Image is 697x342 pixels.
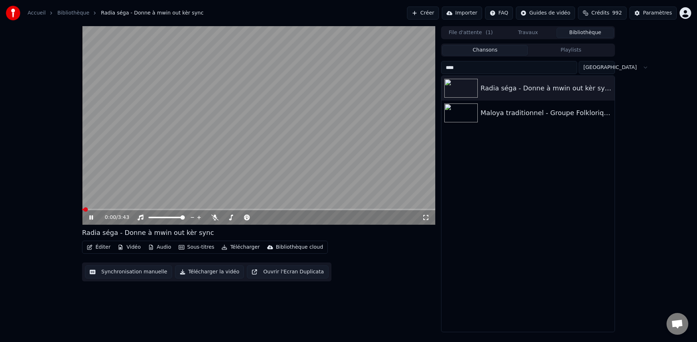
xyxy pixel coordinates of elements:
button: Éditer [84,242,113,252]
button: Chansons [442,45,528,56]
button: Importer [442,7,482,20]
button: Travaux [500,28,557,38]
a: Bibliothèque [57,9,89,17]
button: Vidéo [115,242,143,252]
button: Sous-titres [176,242,217,252]
span: Crédits [591,9,609,17]
span: 0:00 [105,214,116,221]
a: Ouvrir le chat [667,313,688,335]
button: Bibliothèque [557,28,614,38]
button: Playlists [528,45,614,56]
div: Radia séga - Donne à mwin out kèr sync [82,228,214,238]
span: ( 1 ) [486,29,493,36]
button: Synchronisation manuelle [85,265,172,278]
button: FAQ [485,7,513,20]
span: [GEOGRAPHIC_DATA] [583,64,637,71]
button: Créer [407,7,439,20]
div: Paramètres [643,9,672,17]
button: Audio [145,242,174,252]
button: Paramètres [629,7,677,20]
button: Crédits992 [578,7,627,20]
div: Maloya traditionnel - Groupe Folklorique sync [481,108,612,118]
div: Bibliothèque cloud [276,244,323,251]
a: Accueil [28,9,46,17]
button: File d'attente [442,28,500,38]
nav: breadcrumb [28,9,204,17]
span: Radia séga - Donne à mwin out kèr sync [101,9,204,17]
button: Ouvrir l'Ecran Duplicata [247,265,329,278]
img: youka [6,6,20,20]
button: Guides de vidéo [516,7,575,20]
div: Radia séga - Donne à mwin out kèr sync [481,83,612,93]
span: 992 [612,9,622,17]
button: Télécharger [219,242,262,252]
button: Télécharger la vidéo [175,265,244,278]
div: / [105,214,122,221]
span: 3:43 [118,214,129,221]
